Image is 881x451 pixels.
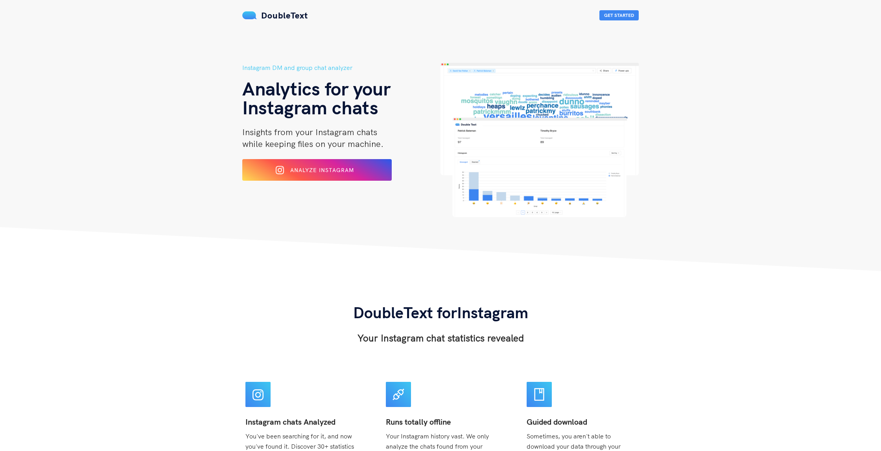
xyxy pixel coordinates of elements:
[353,332,528,344] h3: Your Instagram chat statistics revealed
[242,169,392,176] a: Analyze Instagram
[242,95,378,119] span: Instagram chats
[261,10,308,21] span: DoubleText
[290,167,354,174] span: Analyze Instagram
[599,10,639,20] button: Get Started
[242,10,308,21] a: DoubleText
[242,126,377,137] span: Insights from your Instagram chats
[242,63,440,73] h5: Instagram DM and group chat analyzer
[527,417,587,427] b: Guided download
[533,388,546,401] span: book
[242,159,392,181] button: Analyze Instagram
[386,417,451,427] b: Runs totally offline
[353,302,528,322] span: DoubleText for Instagram
[245,417,335,427] b: Instagram chats Analyzed
[242,77,391,100] span: Analytics for your
[242,11,257,19] img: mS3x8y1f88AAAAABJRU5ErkJggg==
[440,63,639,217] img: hero
[392,388,405,401] span: api
[242,138,383,149] span: while keeping files on your machine.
